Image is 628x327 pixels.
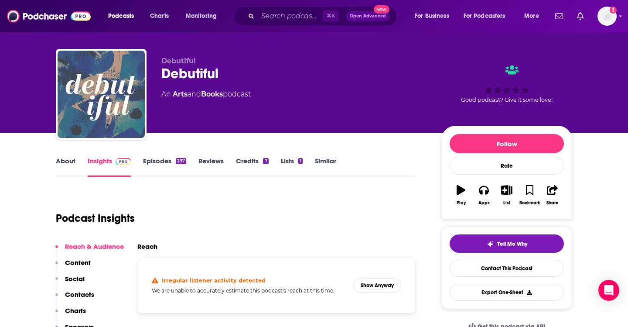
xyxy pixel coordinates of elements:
button: Show profile menu [597,7,617,26]
div: Rate [450,157,564,175]
svg: Add a profile image [610,7,617,14]
span: Open Advanced [350,14,386,18]
div: 1 [298,158,303,164]
p: Reach & Audience [65,242,124,251]
button: tell me why sparkleTell Me Why [450,234,564,253]
span: Monitoring [186,10,217,22]
h2: Reach [137,242,157,251]
button: Reach & Audience [55,242,124,258]
span: More [524,10,539,22]
button: Social [55,275,85,291]
h5: We are unable to accurately estimate this podcast's reach at this time. [152,287,346,294]
h4: Irregular listener activity detected [162,277,266,284]
img: Debutiful [58,51,145,138]
span: New [374,5,389,14]
span: and [188,90,201,98]
span: Charts [150,10,169,22]
span: Good podcast? Give it some love! [461,96,553,103]
span: For Business [415,10,449,22]
a: Episodes297 [143,157,186,177]
a: Show notifications dropdown [552,9,567,24]
a: Contact This Podcast [450,260,564,277]
img: tell me why sparkle [487,241,494,248]
button: open menu [102,9,145,23]
button: open menu [518,9,550,23]
a: Similar [315,157,336,177]
div: Share [546,200,558,206]
div: Good podcast? Give it some love! [441,57,572,111]
button: Share [541,179,564,211]
p: Content [65,258,91,267]
button: Content [55,258,91,275]
div: Apps [478,200,490,206]
button: Open AdvancedNew [346,11,390,21]
div: 297 [176,158,186,164]
button: open menu [409,9,460,23]
span: Logged in as anyalola [597,7,617,26]
div: Search podcasts, credits, & more... [242,6,406,26]
button: List [495,179,518,211]
h1: Podcast Insights [56,212,135,225]
p: Contacts [65,290,94,299]
a: Charts [144,9,174,23]
a: Credits7 [236,157,268,177]
button: open menu [180,9,228,23]
span: ⌘ K [323,10,339,22]
a: Show notifications dropdown [573,9,587,24]
div: Open Intercom Messenger [598,280,619,301]
button: Export One-Sheet [450,284,564,301]
a: Books [201,90,223,98]
button: Play [450,179,472,211]
a: Arts [173,90,188,98]
a: Reviews [198,157,224,177]
div: An podcast [161,89,251,100]
img: Podchaser - Follow, Share and Rate Podcasts [7,8,91,24]
span: Tell Me Why [497,241,527,248]
button: Bookmark [518,179,541,211]
button: Follow [450,134,564,153]
span: For Podcasters [464,10,505,22]
img: User Profile [597,7,617,26]
span: Podcasts [108,10,134,22]
button: Charts [55,306,86,323]
div: Bookmark [519,200,540,206]
p: Charts [65,306,86,315]
div: Play [457,200,466,206]
button: Apps [472,179,495,211]
button: Contacts [55,290,94,306]
span: Debutiful [161,57,196,65]
p: Social [65,275,85,283]
img: Podchaser Pro [116,158,131,165]
button: Show Anyway [353,279,401,293]
button: open menu [458,9,518,23]
a: InsightsPodchaser Pro [88,157,131,177]
a: About [56,157,75,177]
div: 7 [263,158,268,164]
input: Search podcasts, credits, & more... [258,9,323,23]
a: Lists1 [281,157,303,177]
div: List [503,200,510,206]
